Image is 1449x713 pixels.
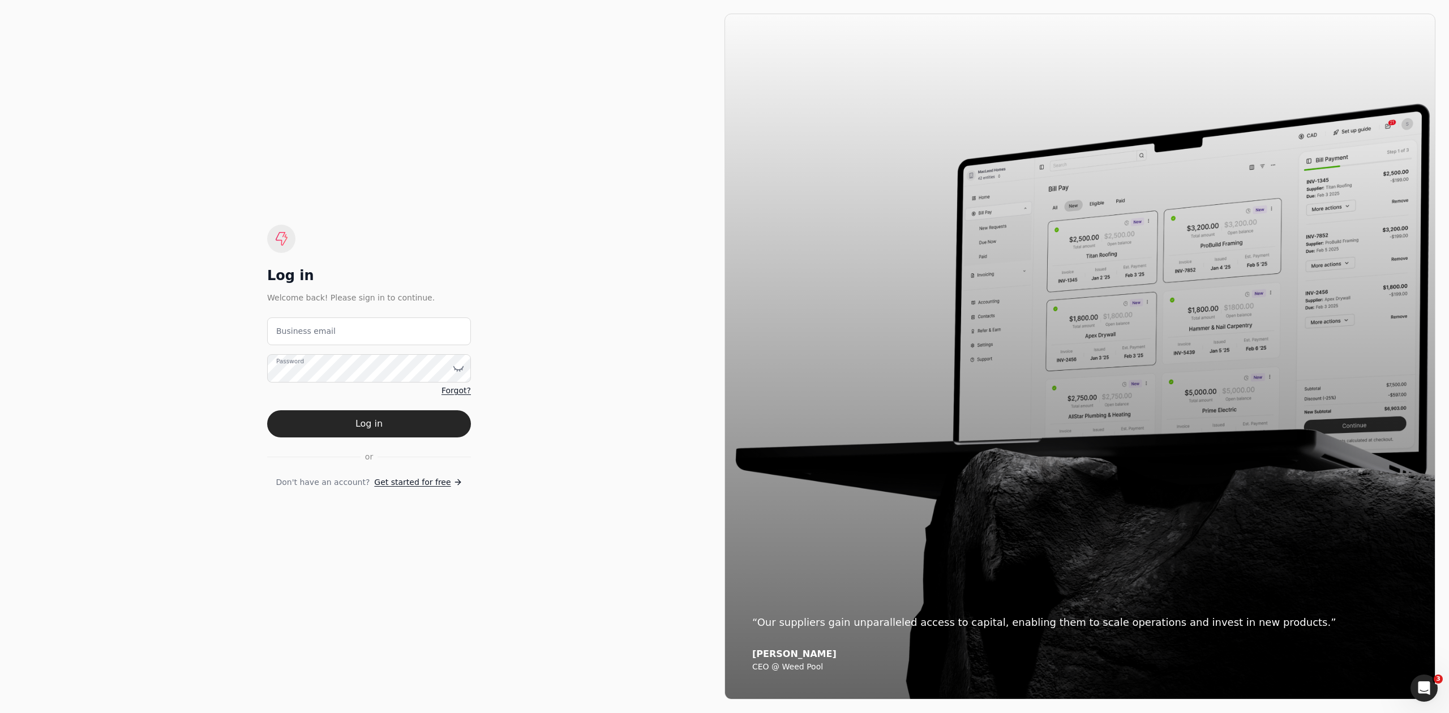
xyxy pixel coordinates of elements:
[374,476,451,488] span: Get started for free
[276,357,304,366] label: Password
[752,648,1408,660] div: [PERSON_NAME]
[267,410,471,437] button: Log in
[267,291,471,304] div: Welcome back! Please sign in to continue.
[1411,675,1438,702] iframe: Intercom live chat
[752,615,1408,630] div: “Our suppliers gain unparalleled access to capital, enabling them to scale operations and invest ...
[752,662,1408,672] div: CEO @ Weed Pool
[1434,675,1443,684] span: 3
[374,476,462,488] a: Get started for free
[365,451,373,463] span: or
[441,385,471,397] a: Forgot?
[276,325,336,337] label: Business email
[267,267,471,285] div: Log in
[276,476,370,488] span: Don't have an account?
